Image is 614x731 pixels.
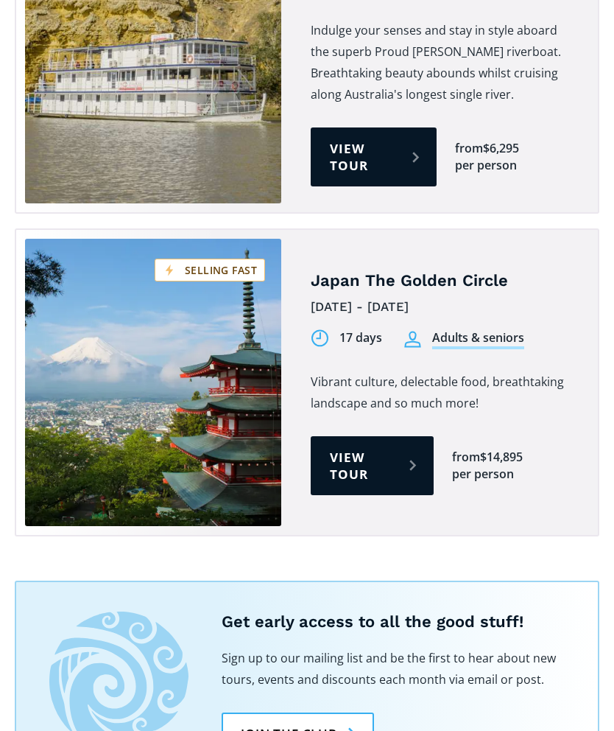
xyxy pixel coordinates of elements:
div: $6,295 [483,140,519,157]
div: from [455,140,483,157]
h4: Japan The Golden Circle [311,270,576,292]
p: Indulge your senses and stay in style aboard the superb Proud [PERSON_NAME] riverboat. Breathtaki... [311,20,576,105]
a: View tour [311,436,434,495]
div: $14,895 [480,449,523,466]
div: days [356,329,382,346]
div: from [452,449,480,466]
div: per person [455,157,517,174]
div: Adults & seniors [432,329,524,349]
div: [DATE] - [DATE] [311,295,576,318]
p: Vibrant culture, delectable food, breathtaking landscape and so much more! [311,371,576,414]
div: 17 [339,329,353,346]
p: Sign up to our mailing list and be the first to hear about new tours, events and discounts each m... [222,648,560,690]
div: per person [452,466,514,483]
h5: Get early access to all the good stuff! [222,612,565,633]
a: View tour [311,127,437,186]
